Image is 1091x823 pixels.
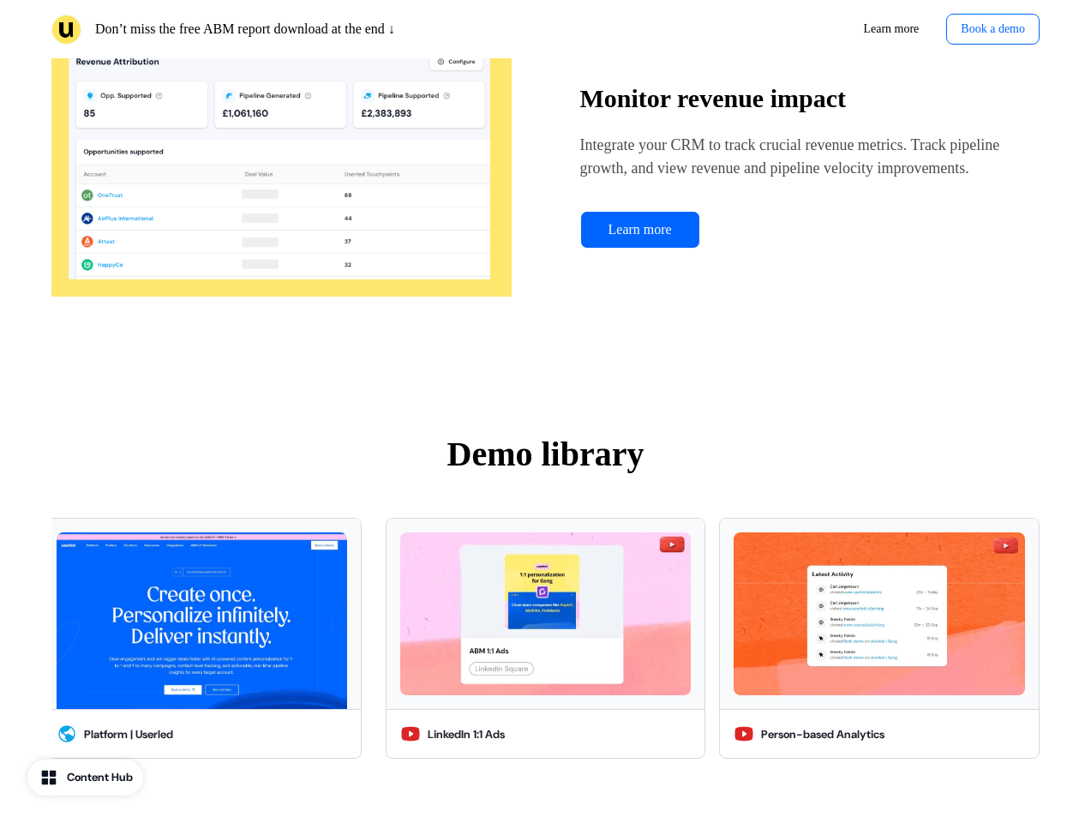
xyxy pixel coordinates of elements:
[719,518,1039,760] button: Person-based AnalyticsPerson-based Analytics
[42,518,362,760] button: Platform | UserledPlatform | Userled
[580,211,700,249] a: Learn more
[946,14,1040,45] button: Book a demo
[57,532,347,710] img: Platform | Userled
[400,532,691,696] img: LinkedIn 1:1 Ads
[84,726,173,743] div: Platform | Userled
[580,84,1010,113] h4: Monitor revenue impact
[849,14,932,45] a: Learn more
[734,532,1024,696] img: Person-based Analytics
[67,769,133,786] div: Content Hub
[95,19,395,39] p: Don’t miss the free ABM report download at the end ↓
[580,134,1010,180] p: Integrate your CRM to track crucial revenue metrics. Track pipeline growth, and view revenue and ...
[428,726,505,743] div: LinkedIn 1:1 Ads
[761,726,884,743] div: Person-based Analytics
[27,760,143,796] button: Content Hub
[386,518,705,760] button: LinkedIn 1:1 AdsLinkedIn 1:1 Ads
[51,429,1040,480] p: Demo library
